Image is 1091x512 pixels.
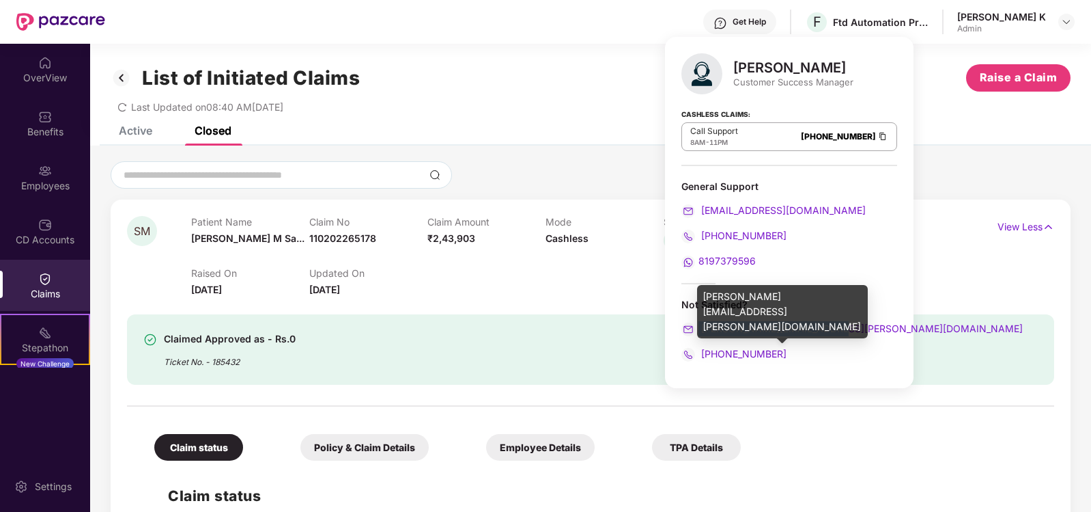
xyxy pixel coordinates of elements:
img: svg+xml;base64,PHN2ZyB4bWxucz0iaHR0cDovL3d3dy53My5vcmcvMjAwMC9zdmciIHdpZHRoPSIyMSIgaGVpZ2h0PSIyMC... [38,326,52,340]
img: svg+xml;base64,PHN2ZyBpZD0iQmVuZWZpdHMiIHhtbG5zPSJodHRwOi8vd3d3LnczLm9yZy8yMDAwL3N2ZyIgd2lkdGg9Ij... [38,110,52,124]
img: svg+xml;base64,PHN2ZyBpZD0iSG9tZSIgeG1sbnM9Imh0dHA6Ly93d3cudzMub3JnLzIwMDAvc3ZnIiB3aWR0aD0iMjAiIG... [38,56,52,70]
div: Stepathon [1,341,89,355]
img: svg+xml;base64,PHN2ZyB4bWxucz0iaHR0cDovL3d3dy53My5vcmcvMjAwMC9zdmciIHdpZHRoPSIyMCIgaGVpZ2h0PSIyMC... [681,256,695,269]
a: [PHONE_NUMBER] [681,348,787,360]
h1: List of Initiated Claims [142,66,360,90]
a: [PERSON_NAME][EMAIL_ADDRESS][PERSON_NAME][DOMAIN_NAME] [681,323,1023,334]
span: [DATE] [191,284,222,295]
span: [PHONE_NUMBER] [698,230,787,241]
p: Patient Name [191,216,309,228]
span: Last Updated on 08:40 AM[DATE] [131,101,283,113]
div: Not Satisfied? [681,298,897,362]
span: redo [117,101,127,113]
img: svg+xml;base64,PHN2ZyBpZD0iRHJvcGRvd24tMzJ4MzIiIHhtbG5zPSJodHRwOi8vd3d3LnczLm9yZy8yMDAwL3N2ZyIgd2... [1061,16,1072,27]
img: New Pazcare Logo [16,13,105,31]
p: Updated On [309,267,427,279]
div: Active [119,124,152,137]
img: svg+xml;base64,PHN2ZyBpZD0iQ2xhaW0iIHhtbG5zPSJodHRwOi8vd3d3LnczLm9yZy8yMDAwL3N2ZyIgd2lkdGg9IjIwIi... [38,272,52,286]
a: [PHONE_NUMBER] [801,131,876,142]
div: [PERSON_NAME] [733,59,853,76]
div: General Support [681,180,897,193]
span: 110202265178 [309,232,376,244]
span: Raise a Claim [980,69,1058,86]
img: svg+xml;base64,PHN2ZyB4bWxucz0iaHR0cDovL3d3dy53My5vcmcvMjAwMC9zdmciIHdpZHRoPSIyMCIgaGVpZ2h0PSIyMC... [681,204,695,218]
p: Mode [545,216,664,228]
div: [PERSON_NAME][EMAIL_ADDRESS][PERSON_NAME][DOMAIN_NAME] [697,285,868,338]
p: Call Support [690,126,738,137]
button: Raise a Claim [966,64,1071,92]
span: Cashless [545,232,589,244]
a: 8197379596 [681,255,756,267]
div: Get Help [733,16,766,27]
div: Admin [957,23,1046,34]
span: [EMAIL_ADDRESS][DOMAIN_NAME] [698,204,866,216]
span: [DATE] [309,284,340,295]
img: svg+xml;base64,PHN2ZyBpZD0iU2V0dGluZy0yMHgyMCIgeG1sbnM9Imh0dHA6Ly93d3cudzMub3JnLzIwMDAvc3ZnIiB3aW... [14,480,28,494]
div: [PERSON_NAME] K [957,10,1046,23]
span: ₹2,43,903 [427,232,475,244]
a: [PHONE_NUMBER] [681,230,787,241]
img: svg+xml;base64,PHN2ZyBpZD0iU3VjY2Vzcy0zMngzMiIgeG1sbnM9Imh0dHA6Ly93d3cudzMub3JnLzIwMDAvc3ZnIiB3aW... [143,333,157,347]
img: svg+xml;base64,PHN2ZyBpZD0iQ0RfQWNjb3VudHMiIGRhdGEtbmFtZT0iQ0QgQWNjb3VudHMiIHhtbG5zPSJodHRwOi8vd3... [38,218,52,232]
img: svg+xml;base64,PHN2ZyB3aWR0aD0iMzIiIGhlaWdodD0iMzIiIHZpZXdCb3g9IjAgMCAzMiAzMiIgZmlsbD0ibm9uZSIgeG... [111,66,132,90]
img: svg+xml;base64,PHN2ZyB4bWxucz0iaHR0cDovL3d3dy53My5vcmcvMjAwMC9zdmciIHdpZHRoPSIyMCIgaGVpZ2h0PSIyMC... [681,323,695,336]
img: svg+xml;base64,PHN2ZyB4bWxucz0iaHR0cDovL3d3dy53My5vcmcvMjAwMC9zdmciIHhtbG5zOnhsaW5rPSJodHRwOi8vd3... [681,53,722,94]
div: Ftd Automation Private Limited [833,16,929,29]
span: 8AM [690,138,705,146]
div: New Challenge [16,358,74,369]
p: Claim Amount [427,216,545,228]
a: [EMAIL_ADDRESS][DOMAIN_NAME] [681,204,866,216]
img: svg+xml;base64,PHN2ZyBpZD0iU2VhcmNoLTMyeDMyIiB4bWxucz0iaHR0cDovL3d3dy53My5vcmcvMjAwMC9zdmciIHdpZH... [429,170,440,180]
div: Closed [195,124,231,137]
img: svg+xml;base64,PHN2ZyB4bWxucz0iaHR0cDovL3d3dy53My5vcmcvMjAwMC9zdmciIHdpZHRoPSIyMCIgaGVpZ2h0PSIyMC... [681,230,695,243]
img: svg+xml;base64,PHN2ZyBpZD0iRW1wbG95ZWVzIiB4bWxucz0iaHR0cDovL3d3dy53My5vcmcvMjAwMC9zdmciIHdpZHRoPS... [38,164,52,178]
div: TPA Details [652,434,741,461]
div: Not Satisfied? [681,298,897,311]
span: 11PM [709,138,728,146]
div: Policy & Claim Details [300,434,429,461]
div: - [690,137,738,148]
span: F [813,14,821,30]
span: [PERSON_NAME] M Sa... [191,232,304,244]
div: General Support [681,180,897,269]
img: svg+xml;base64,PHN2ZyBpZD0iSGVscC0zMngzMiIgeG1sbnM9Imh0dHA6Ly93d3cudzMub3JnLzIwMDAvc3ZnIiB3aWR0aD... [713,16,727,30]
p: View Less [997,216,1054,234]
div: Employee Details [486,434,595,461]
div: Claimed Approved as - Rs.0 [164,331,296,347]
div: Ticket No. - 185432 [164,347,296,368]
span: 8197379596 [698,255,756,267]
span: SM [134,226,150,237]
img: svg+xml;base64,PHN2ZyB4bWxucz0iaHR0cDovL3d3dy53My5vcmcvMjAwMC9zdmciIHdpZHRoPSIxNyIgaGVpZ2h0PSIxNy... [1043,219,1054,234]
span: [PHONE_NUMBER] [698,348,787,360]
h2: Claim status [168,485,1040,507]
div: Settings [31,480,76,494]
img: svg+xml;base64,PHN2ZyB4bWxucz0iaHR0cDovL3d3dy53My5vcmcvMjAwMC9zdmciIHdpZHRoPSIyMCIgaGVpZ2h0PSIyMC... [681,348,695,362]
div: Claim status [154,434,243,461]
strong: Cashless Claims: [681,106,750,121]
div: Customer Success Manager [733,76,853,88]
img: Clipboard Icon [877,131,888,142]
p: Claim No [309,216,427,228]
p: Raised On [191,267,309,279]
